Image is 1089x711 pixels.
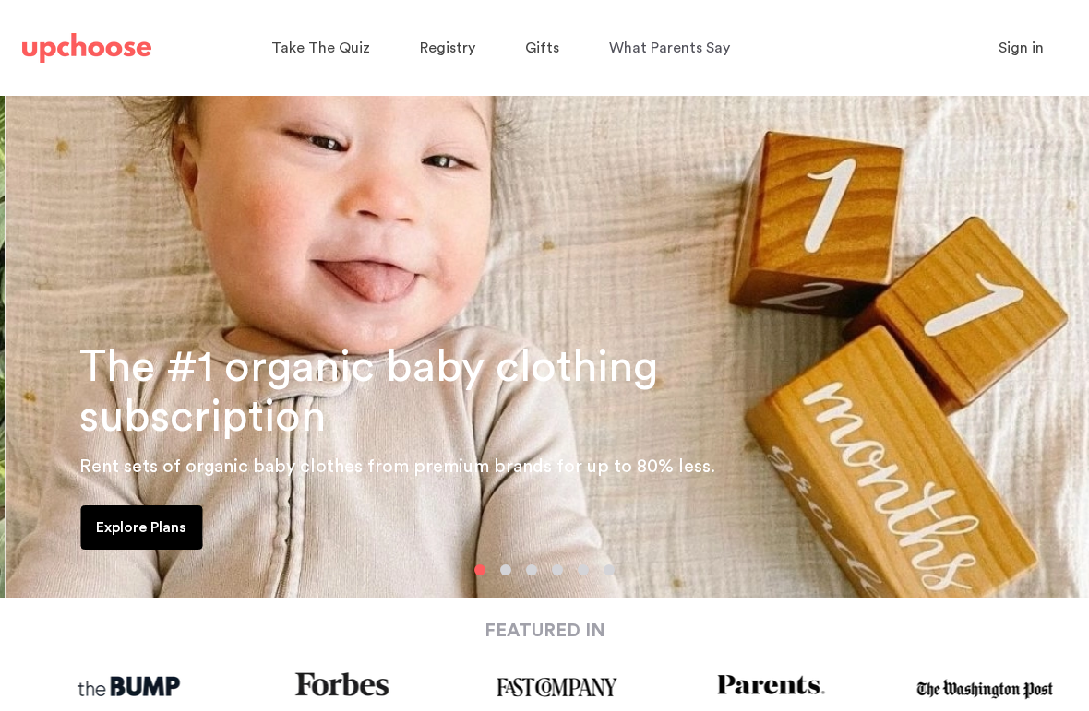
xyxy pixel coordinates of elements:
span: Gifts [525,41,559,55]
strong: FEATURED IN [485,622,605,640]
span: The #1 organic baby clothing subscription [79,345,658,439]
a: UpChoose [22,30,151,67]
p: Explore Plans [96,516,186,539]
span: What Parents Say [609,41,730,55]
a: Explore Plans [80,505,202,550]
span: Take The Quiz [271,41,370,55]
a: Take The Quiz [271,30,376,66]
a: Gifts [525,30,565,66]
span: Sign in [999,41,1044,55]
p: Rent sets of organic baby clothes from premium brands for up to 80% less. [79,452,1071,481]
span: Registry [420,41,475,55]
img: UpChoose [22,33,151,63]
a: Registry [420,30,481,66]
button: Sign in [975,30,1067,66]
a: What Parents Say [609,30,736,66]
